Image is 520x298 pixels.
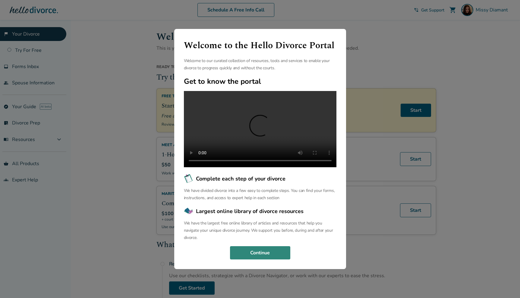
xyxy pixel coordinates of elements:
[184,206,194,216] img: Largest online library of divorce resources
[184,39,336,52] h1: Welcome to the Hello Divorce Portal
[184,187,336,202] p: We have divided divorce into a few easy to complete steps. You can find your forms, instructions,...
[184,220,336,241] p: We have the largest free online library of articles and resources that help you navigate your uni...
[196,175,285,183] span: Complete each step of your divorce
[196,207,304,215] span: Largest online library of divorce resources
[184,57,336,72] p: Welcome to our curated collection of resources, tools and services to enable your divorce to prog...
[230,246,290,259] button: Continue
[184,77,336,86] h2: Get to know the portal
[490,269,520,298] iframe: Chat Widget
[184,174,194,184] img: Complete each step of your divorce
